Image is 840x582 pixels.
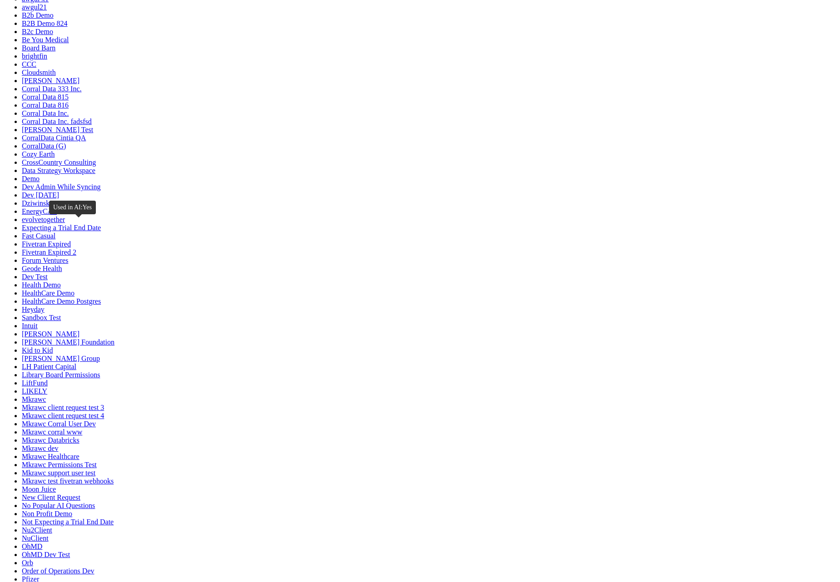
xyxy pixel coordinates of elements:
[22,109,69,117] a: Corral Data Inc.
[22,281,61,289] a: Health Demo
[22,77,80,84] a: [PERSON_NAME]
[22,150,55,158] a: Cozy Earth
[22,11,54,19] a: B2b Demo
[22,93,69,101] a: Corral Data 815
[22,183,100,191] a: Dev Admin While Syncing
[22,428,82,436] a: Mkrawc corral www
[22,518,114,526] a: Not Expecting a Trial End Date
[22,52,47,60] a: brightfin
[22,36,69,44] a: Be You Medical
[22,469,95,477] a: Mkrawc support user test
[22,207,57,215] a: EnergyCAP
[22,232,55,240] a: Fast Casual
[22,543,42,550] a: OhMD
[22,322,38,330] a: Intuit
[22,526,52,534] a: Nu2Client
[22,461,97,469] a: Mkrawc Permissions Test
[22,379,48,387] a: LiftFund
[22,395,46,403] a: Mkrawc
[22,502,95,509] a: No Popular AI Questions
[22,485,56,493] a: Moon Juice
[22,567,94,575] a: Order of Operations Dev
[22,256,68,264] a: Forum Ventures
[22,330,80,338] a: [PERSON_NAME]
[22,387,47,395] a: LIKELY
[22,363,76,370] a: LH Patient Capital
[22,420,96,428] a: Mkrawc Corral User Dev
[22,346,53,354] a: Kid to Kid
[22,338,114,346] a: [PERSON_NAME] Foundation
[22,273,48,281] a: Dev Test
[22,444,58,452] a: Mkrawc dev
[22,297,101,305] a: HealthCare Demo Postgres
[22,371,100,379] a: Library Board Permissions
[22,28,53,35] a: B2c Demo
[22,167,95,174] a: Data Strategy Workspace
[22,44,55,52] a: Board Barn
[22,248,76,256] a: Fivetran Expired 2
[22,216,65,223] a: evolvetogether
[22,436,80,444] a: Mkrawc Databricks
[22,240,71,248] a: Fivetran Expired
[22,412,104,419] a: Mkrawc client request test 4
[22,265,62,272] a: Geode Health
[22,69,56,76] a: Cloudsmith
[22,453,80,460] a: Mkrawc Healthcare
[22,493,80,501] a: New Client Request
[22,101,69,109] a: Corral Data 816
[22,224,101,232] a: Expecting a Trial End Date
[22,85,82,93] a: Corral Data 333 Inc.
[22,134,86,142] a: CorralData Cintia QA
[22,191,59,199] a: Dev [DATE]
[22,118,92,125] a: Corral Data Inc. fadsfsd
[22,306,45,313] a: Heyday
[22,314,61,321] a: Sandbox Test
[22,158,96,166] a: CrossCountry Consulting
[22,404,104,411] a: Mkrawc client request test 3
[22,142,66,150] a: CorralData (G)
[22,20,67,27] a: B2B Demo 824
[22,3,47,11] a: awgul21
[22,534,49,542] a: NuClient
[22,355,100,362] a: [PERSON_NAME] Group
[22,510,72,518] a: Non Profit Demo
[22,559,33,567] a: Orb
[22,551,70,558] a: OhMD Dev Test
[22,60,36,68] a: CCC
[22,199,52,207] a: Dziwinski
[22,126,93,133] a: [PERSON_NAME] Test
[22,175,40,182] a: Demo
[22,477,114,485] a: Mkrawc test fivetran webhooks
[22,289,75,297] a: HealthCare Demo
